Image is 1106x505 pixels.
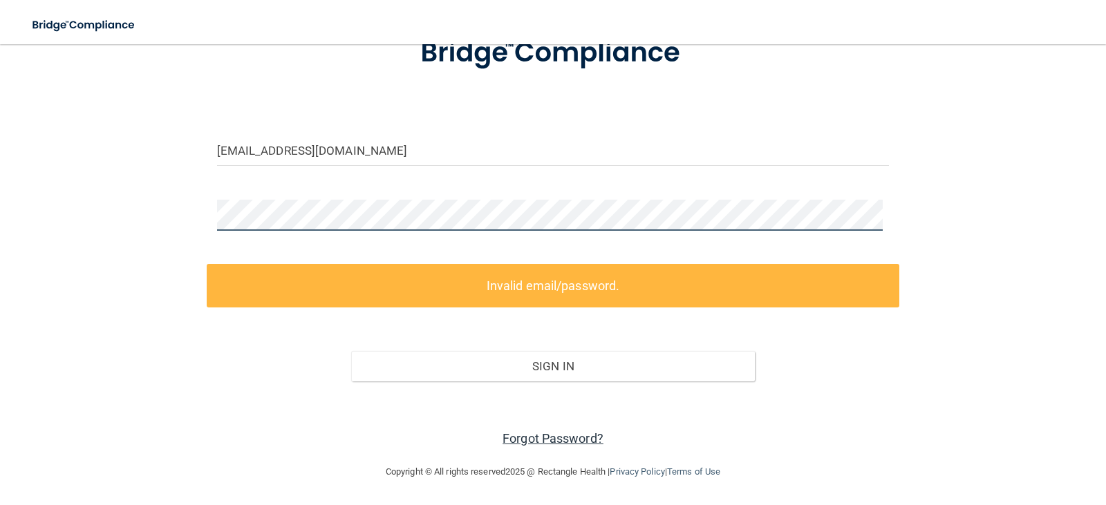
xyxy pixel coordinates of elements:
[610,466,664,477] a: Privacy Policy
[667,466,720,477] a: Terms of Use
[21,11,148,39] img: bridge_compliance_login_screen.278c3ca4.svg
[392,17,714,89] img: bridge_compliance_login_screen.278c3ca4.svg
[351,351,755,381] button: Sign In
[301,450,805,494] div: Copyright © All rights reserved 2025 @ Rectangle Health | |
[207,264,900,307] label: Invalid email/password.
[503,431,603,446] a: Forgot Password?
[217,135,890,166] input: Email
